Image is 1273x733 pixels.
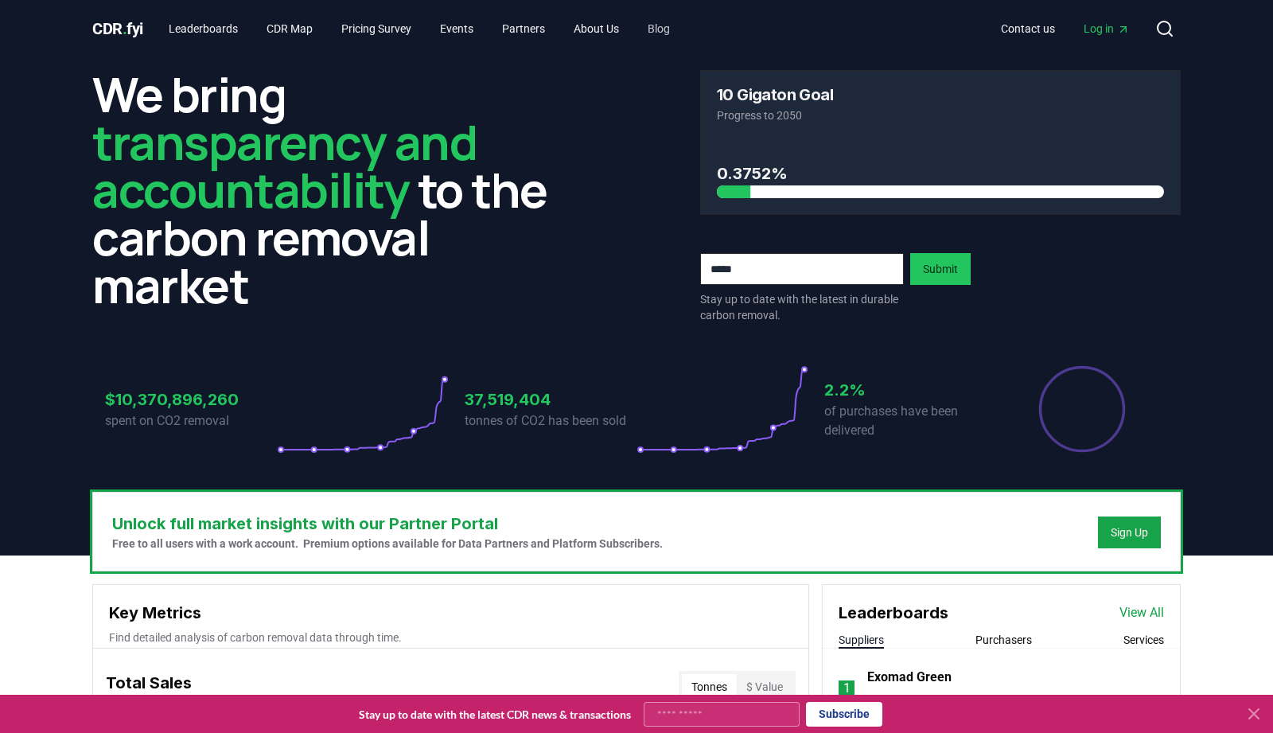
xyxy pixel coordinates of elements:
a: Exomad Green [867,668,952,687]
a: Sign Up [1111,524,1148,540]
h3: 10 Gigaton Goal [717,87,833,103]
h3: $10,370,896,260 [105,388,277,411]
button: $ Value [737,674,792,700]
p: 1 [843,679,851,698]
a: Leaderboards [156,14,251,43]
h3: Unlock full market insights with our Partner Portal [112,512,663,536]
a: CDR.fyi [92,18,143,40]
nav: Main [156,14,683,43]
button: Sign Up [1098,517,1161,548]
div: Percentage of sales delivered [1037,365,1127,454]
h3: Total Sales [106,671,192,703]
p: Stay up to date with the latest in durable carbon removal. [700,291,904,323]
a: Events [427,14,486,43]
button: Purchasers [975,632,1032,648]
span: . [123,19,127,38]
p: Tonnes Sold : [1011,693,1125,709]
a: Pricing Survey [329,14,424,43]
h3: Key Metrics [109,601,792,625]
h3: 2.2% [824,378,996,402]
a: Log in [1071,14,1143,43]
h3: Leaderboards [839,601,948,625]
p: Tonnes Delivered : [867,693,995,709]
a: View All [1119,603,1164,622]
h3: 37,519,404 [465,388,636,411]
a: CDR Map [254,14,325,43]
p: Find detailed analysis of carbon removal data through time. [109,630,792,645]
p: Progress to 2050 [717,107,1164,123]
span: CDR fyi [92,19,143,38]
h2: We bring to the carbon removal market [92,70,573,309]
h3: 0.3752% [717,162,1164,185]
p: Free to all users with a work account. Premium options available for Data Partners and Platform S... [112,536,663,552]
a: About Us [561,14,632,43]
nav: Main [988,14,1143,43]
span: Log in [1084,21,1130,37]
a: Blog [635,14,683,43]
a: Contact us [988,14,1068,43]
button: Submit [910,253,971,285]
p: spent on CO2 removal [105,411,277,431]
p: tonnes of CO2 has been sold [465,411,636,431]
span: transparency and accountability [92,109,477,222]
button: Services [1123,632,1164,648]
button: Tonnes [682,674,737,700]
button: Suppliers [839,632,884,648]
p: of purchases have been delivered [824,402,996,440]
a: Partners [489,14,558,43]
